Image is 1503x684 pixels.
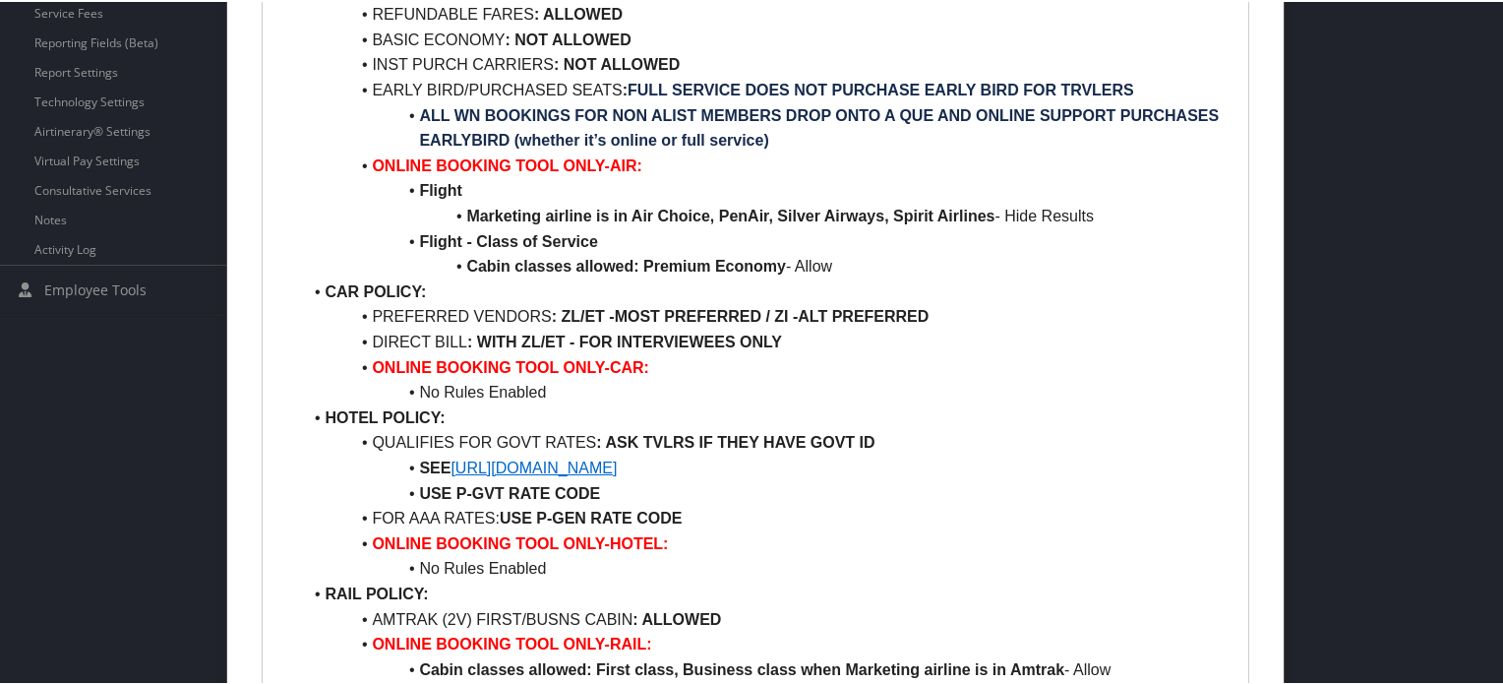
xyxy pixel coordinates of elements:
[372,155,641,172] strong: ONLINE BOOKING TOOL ONLY-AIR:
[500,508,683,525] strong: USE P-GEN RATE CODE
[372,533,668,550] strong: ONLINE BOOKING TOOL ONLY-HOTEL:
[301,504,1232,529] li: FOR AAA RATES:
[596,432,874,449] strong: : ASK TVLRS IF THEY HAVE GOVT ID
[628,80,1134,96] strong: FULL SERVICE DOES NOT PURCHASE EARLY BIRD FOR TRVLERS
[372,357,649,374] strong: ONLINE BOOKING TOOL ONLY-CAR:
[419,231,597,248] strong: Flight - Class of Service
[554,54,680,71] strong: : NOT ALLOWED
[301,554,1232,580] li: No Rules Enabled
[561,306,929,323] strong: ZL/ET -MOST PREFERRED / ZI -ALT PREFERRED
[466,206,994,222] strong: Marketing airline is in Air Choice, PenAir, Silver Airways, Spirit Airlines
[301,26,1232,51] li: BASIC ECONOMY
[451,458,617,474] a: [URL][DOMAIN_NAME]
[419,483,600,500] strong: USE P-GVT RATE CODE
[301,76,1232,101] li: EARLY BIRD/PURCHASED SEATS
[325,281,426,298] strong: CAR POLICY:
[301,655,1232,681] li: - Allow
[623,80,628,96] strong: :
[467,332,782,348] strong: : WITH ZL/ET - FOR INTERVIEWEES ONLY
[301,252,1232,278] li: - Allow
[301,378,1232,404] li: No Rules Enabled
[301,605,1232,631] li: AMTRAK (2V) FIRST/BUSNS CABIN
[301,328,1232,353] li: DIRECT BILL
[325,584,428,600] strong: RAIL POLICY:
[419,180,462,197] strong: Flight
[325,407,445,424] strong: HOTEL POLICY:
[301,428,1232,454] li: QUALIFIES FOR GOVT RATES
[534,4,623,21] strong: : ALLOWED
[301,302,1232,328] li: PREFERRED VENDORS
[419,458,451,474] strong: SEE
[301,202,1232,227] li: - Hide Results
[301,50,1232,76] li: INST PURCH CARRIERS
[466,256,786,273] strong: Cabin classes allowed: Premium Economy
[632,609,721,626] strong: : ALLOWED
[419,105,1223,148] strong: ALL WN BOOKINGS FOR NON ALIST MEMBERS DROP ONTO A QUE AND ONLINE SUPPORT PURCHASES EARLYBIRD (whe...
[372,634,651,651] strong: ONLINE BOOKING TOOL ONLY-RAIL:
[552,306,557,323] strong: :
[419,659,1064,676] strong: Cabin classes allowed: First class, Business class when Marketing airline is in Amtrak
[506,30,631,46] strong: : NOT ALLOWED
